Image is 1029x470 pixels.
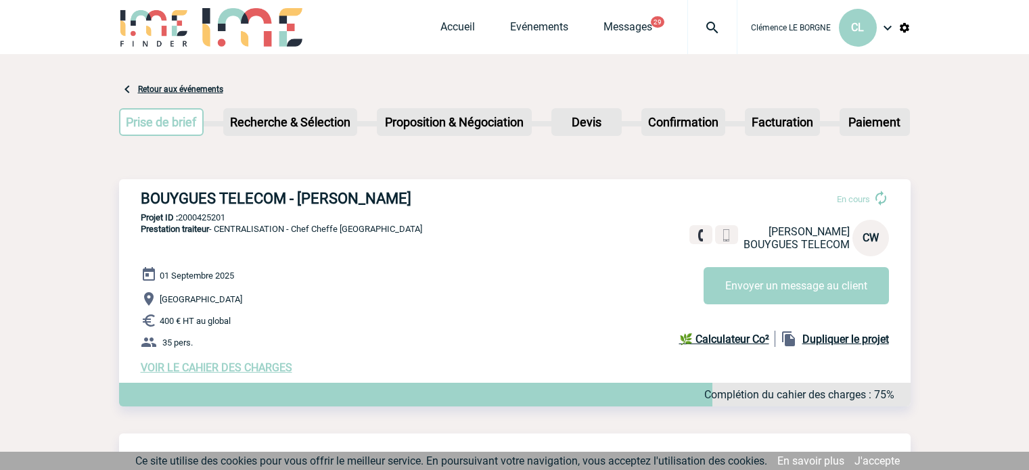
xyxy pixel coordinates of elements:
span: 400 € HT au global [160,316,231,326]
button: Envoyer un message au client [704,267,889,304]
span: [PERSON_NAME] [769,225,850,238]
a: Evénements [510,20,568,39]
span: Clémence LE BORGNE [751,23,831,32]
span: Prestation traiteur [141,224,209,234]
span: 01 Septembre 2025 [160,271,234,281]
p: Paiement [841,110,909,135]
a: J'accepte [854,454,900,467]
p: Prise de brief [120,110,203,135]
span: [GEOGRAPHIC_DATA] [160,294,242,304]
p: Confirmation [643,110,724,135]
p: Devis [553,110,620,135]
a: En savoir plus [777,454,844,467]
span: CL [851,21,864,34]
img: IME-Finder [119,8,189,47]
a: Retour aux événements [138,85,223,94]
span: BOUYGUES TELECOM [744,238,850,251]
span: CW [863,231,879,244]
p: 2000425201 [119,212,911,222]
a: Accueil [440,20,475,39]
img: fixe.png [695,229,707,241]
b: Dupliquer le projet [802,333,889,346]
span: 35 pers. [162,337,193,348]
button: 29 [651,16,664,28]
a: 🌿 Calculateur Co² [679,331,775,347]
span: - CENTRALISATION - Chef Cheffe [GEOGRAPHIC_DATA] [141,224,422,234]
p: Proposition & Négociation [378,110,530,135]
span: Ce site utilise des cookies pour vous offrir le meilleur service. En poursuivant votre navigation... [135,454,767,467]
p: Recherche & Sélection [225,110,356,135]
h3: BOUYGUES TELECOM - [PERSON_NAME] [141,190,547,207]
a: VOIR LE CAHIER DES CHARGES [141,361,292,374]
img: file_copy-black-24dp.png [781,331,797,347]
img: portable.png [721,229,733,241]
b: 🌿 Calculateur Co² [679,333,769,346]
span: En cours [837,194,870,204]
p: Facturation [746,110,819,135]
a: Messages [603,20,652,39]
b: Projet ID : [141,212,178,222]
